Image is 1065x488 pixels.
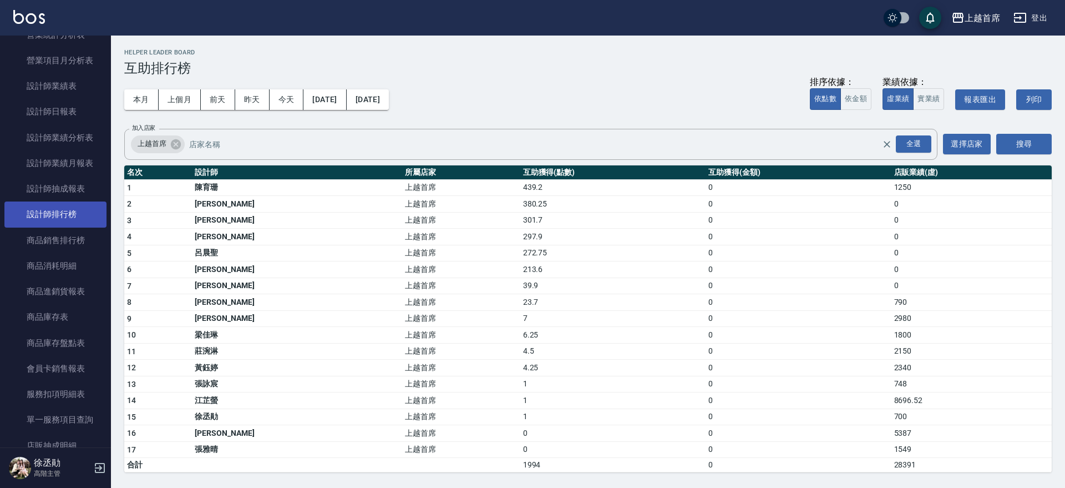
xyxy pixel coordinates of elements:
[131,135,185,153] div: 上越首席
[127,330,136,339] span: 10
[13,10,45,24] img: Logo
[4,304,106,330] a: 商品庫存表
[127,412,136,421] span: 15
[402,409,520,425] td: 上越首席
[402,425,520,442] td: 上越首席
[201,89,235,110] button: 前天
[520,196,706,213] td: 380.25
[127,363,136,372] span: 12
[192,376,402,393] td: 張詠宸
[706,376,891,393] td: 0
[402,343,520,360] td: 上越首席
[402,229,520,245] td: 上越首席
[4,356,106,381] a: 會員卡銷售報表
[520,294,706,311] td: 23.7
[402,294,520,311] td: 上越首席
[520,212,706,229] td: 301.7
[132,124,155,132] label: 加入店家
[192,409,402,425] td: 徐丞勛
[402,165,520,180] th: 所屬店家
[1009,8,1052,28] button: 登出
[891,229,1052,245] td: 0
[127,429,136,437] span: 16
[127,232,131,241] span: 4
[34,469,90,479] p: 高階主管
[4,433,106,459] a: 店販抽成明細
[402,441,520,458] td: 上越首席
[192,261,402,278] td: [PERSON_NAME]
[891,425,1052,442] td: 5387
[127,396,136,405] span: 14
[192,165,402,180] th: 設計師
[520,261,706,278] td: 213.6
[879,137,895,152] button: Clear
[891,294,1052,311] td: 790
[706,294,891,311] td: 0
[192,310,402,327] td: [PERSON_NAME]
[402,179,520,196] td: 上越首席
[192,327,402,344] td: 梁佳琳
[520,245,706,261] td: 272.75
[127,183,131,192] span: 1
[4,176,106,202] a: 設計師抽成報表
[706,360,891,376] td: 0
[520,458,706,472] td: 1994
[706,196,891,213] td: 0
[402,327,520,344] td: 上越首席
[127,380,136,389] span: 13
[127,298,131,306] span: 8
[913,88,944,110] button: 實業績
[402,212,520,229] td: 上越首席
[192,278,402,294] td: [PERSON_NAME]
[186,134,901,154] input: 店家名稱
[894,133,934,155] button: Open
[127,216,131,225] span: 3
[192,393,402,409] td: 江芷螢
[706,327,891,344] td: 0
[891,458,1052,472] td: 28391
[947,7,1005,29] button: 上越首席
[706,425,891,442] td: 0
[192,425,402,442] td: [PERSON_NAME]
[124,165,1052,473] table: a dense table
[520,310,706,327] td: 7
[4,381,106,407] a: 服務扣項明細表
[192,229,402,245] td: [PERSON_NAME]
[896,135,931,153] div: 全選
[891,165,1052,180] th: 店販業績(虛)
[127,265,131,274] span: 6
[4,228,106,253] a: 商品銷售排行榜
[127,281,131,290] span: 7
[520,425,706,442] td: 0
[127,199,131,208] span: 2
[520,409,706,425] td: 1
[520,327,706,344] td: 6.25
[127,249,131,258] span: 5
[127,314,131,323] span: 9
[891,196,1052,213] td: 0
[131,138,173,149] span: 上越首席
[4,253,106,279] a: 商品消耗明細
[965,11,1000,25] div: 上越首席
[9,457,31,479] img: Person
[192,441,402,458] td: 張雅晴
[883,88,914,110] button: 虛業績
[4,330,106,356] a: 商品庫存盤點表
[891,310,1052,327] td: 2980
[943,134,991,154] button: 選擇店家
[4,48,106,73] a: 營業項目月分析表
[706,278,891,294] td: 0
[402,360,520,376] td: 上越首席
[840,88,871,110] button: 依金額
[192,245,402,261] td: 呂晨聖
[891,327,1052,344] td: 1800
[34,457,90,469] h5: 徐丞勛
[996,134,1052,154] button: 搜尋
[402,278,520,294] td: 上越首席
[891,245,1052,261] td: 0
[4,279,106,304] a: 商品進銷貨報表
[520,441,706,458] td: 0
[402,376,520,393] td: 上越首席
[891,409,1052,425] td: 700
[810,88,841,110] button: 依點數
